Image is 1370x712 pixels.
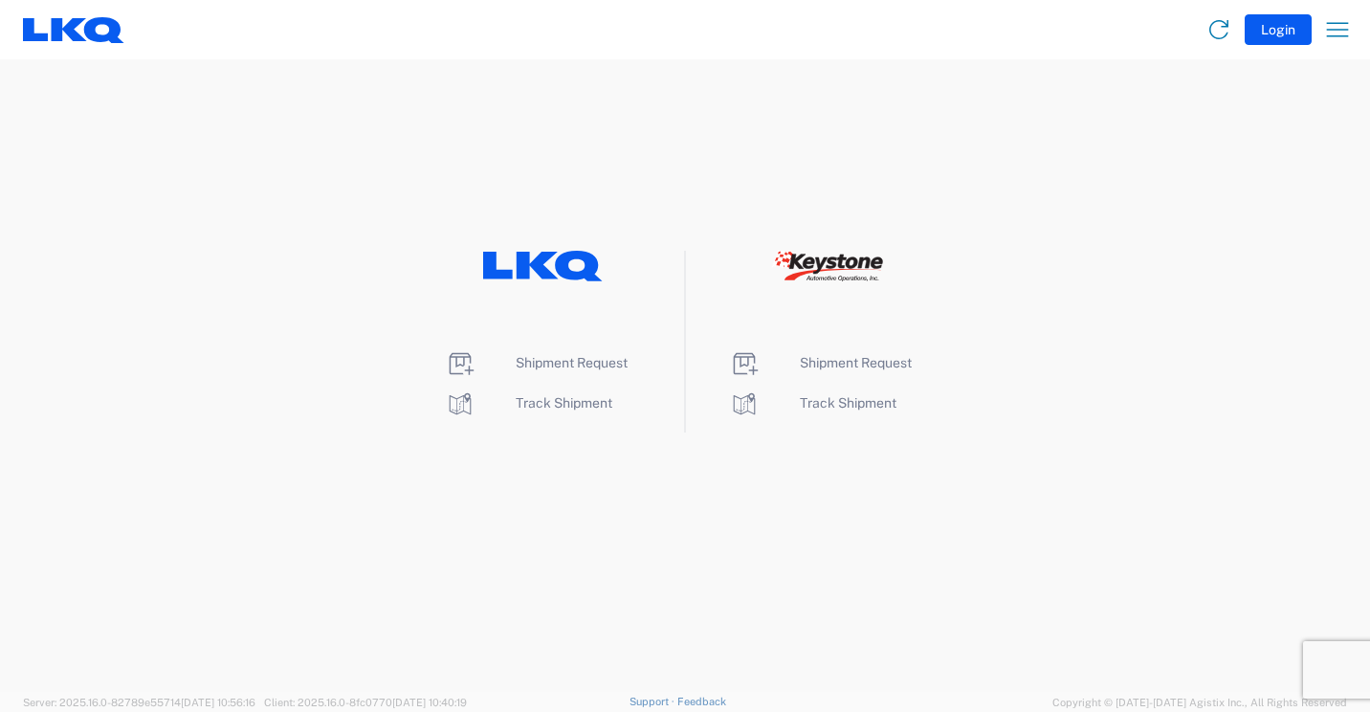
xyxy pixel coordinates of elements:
span: Copyright © [DATE]-[DATE] Agistix Inc., All Rights Reserved [1052,694,1347,711]
span: [DATE] 10:40:19 [392,697,467,708]
span: Track Shipment [516,395,612,411]
a: Feedback [677,696,726,707]
span: Client: 2025.16.0-8fc0770 [264,697,467,708]
a: Shipment Request [729,355,912,370]
a: Track Shipment [729,395,896,411]
span: Server: 2025.16.0-82789e55714 [23,697,255,708]
a: Shipment Request [445,355,628,370]
a: Track Shipment [445,395,612,411]
span: [DATE] 10:56:16 [181,697,255,708]
span: Shipment Request [516,355,628,370]
span: Track Shipment [800,395,896,411]
span: Shipment Request [800,355,912,370]
button: Login [1245,14,1312,45]
a: Support [630,696,677,707]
